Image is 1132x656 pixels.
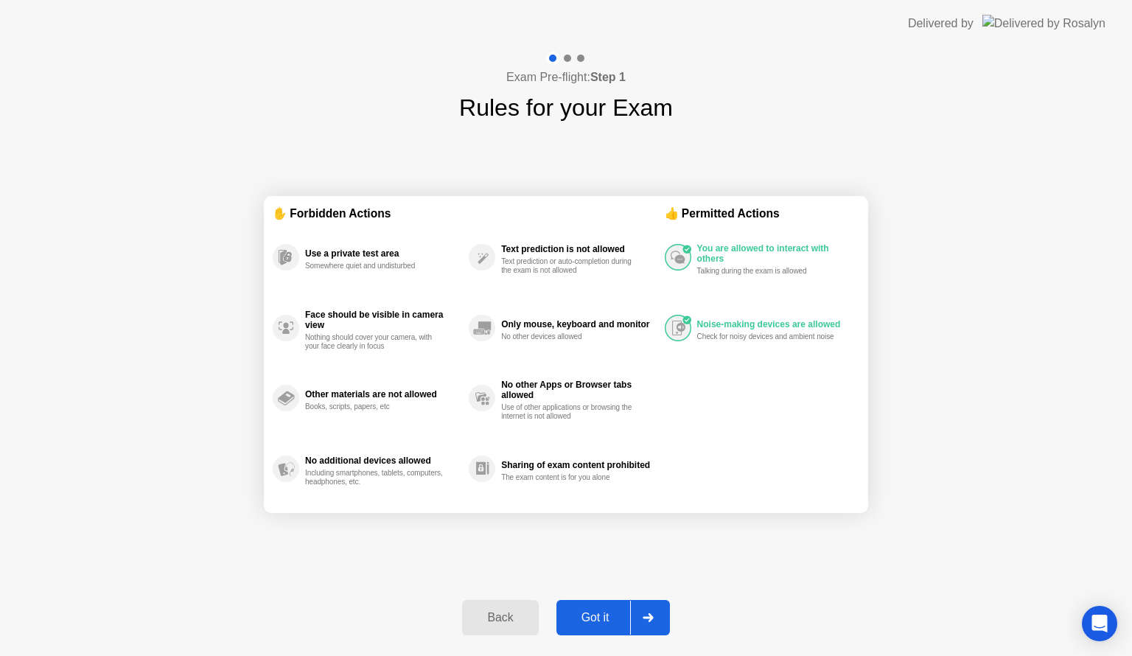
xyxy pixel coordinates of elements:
div: No other Apps or Browser tabs allowed [501,380,657,400]
button: Got it [556,600,670,635]
b: Step 1 [590,71,626,83]
div: Use of other applications or browsing the internet is not allowed [501,403,640,421]
div: ✋ Forbidden Actions [273,205,665,222]
div: Text prediction is not allowed [501,244,657,254]
img: Delivered by Rosalyn [982,15,1105,32]
div: Delivered by [908,15,974,32]
div: The exam content is for you alone [501,473,640,482]
div: Back [467,611,534,624]
div: Face should be visible in camera view [305,310,461,330]
div: Check for noisy devices and ambient noise [697,332,836,341]
div: Nothing should cover your camera, with your face clearly in focus [305,333,444,351]
div: Use a private test area [305,248,461,259]
button: Back [462,600,538,635]
div: Including smartphones, tablets, computers, headphones, etc. [305,469,444,486]
div: Only mouse, keyboard and monitor [501,319,657,329]
h4: Exam Pre-flight: [506,69,626,86]
div: 👍 Permitted Actions [665,205,859,222]
div: Books, scripts, papers, etc [305,402,444,411]
div: Text prediction or auto-completion during the exam is not allowed [501,257,640,275]
div: Open Intercom Messenger [1082,606,1117,641]
div: Talking during the exam is allowed [697,267,836,276]
div: No additional devices allowed [305,456,461,466]
div: No other devices allowed [501,332,640,341]
div: Sharing of exam content prohibited [501,460,657,470]
div: Other materials are not allowed [305,389,461,399]
div: You are allowed to interact with others [697,243,852,264]
div: Noise-making devices are allowed [697,319,852,329]
h1: Rules for your Exam [459,90,673,125]
div: Somewhere quiet and undisturbed [305,262,444,271]
div: Got it [561,611,630,624]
